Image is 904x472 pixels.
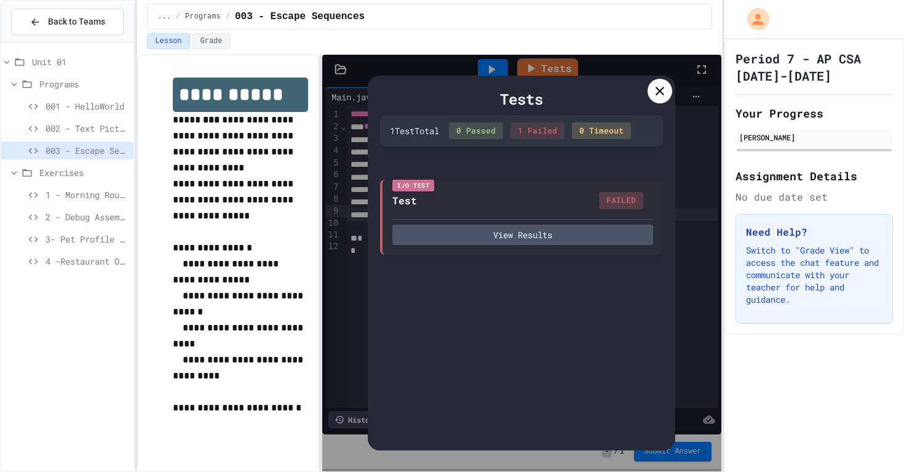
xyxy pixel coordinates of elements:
[734,5,772,33] div: My Account
[746,244,882,306] p: Switch to "Grade View" to access the chat feature and communicate with your teacher for help and ...
[735,50,893,84] h1: Period 7 - AP CSA [DATE]-[DATE]
[599,192,643,209] div: FAILED
[852,423,892,460] iframe: chat widget
[39,78,129,90] span: Programs
[380,88,663,110] div: Tests
[392,193,417,208] div: Test
[739,132,889,143] div: [PERSON_NAME]
[226,12,230,22] span: /
[46,255,129,268] span: 4 -Restaurant Order System
[802,369,892,422] iframe: chat widget
[46,122,129,135] span: 002 - Text Picture
[11,9,124,35] button: Back to Teams
[510,122,565,140] div: 1 Failed
[176,12,180,22] span: /
[235,9,365,24] span: 003 - Escape Sequences
[46,100,129,113] span: 001 - HelloWorld
[735,167,893,185] h2: Assignment Details
[572,122,631,140] div: 0 Timeout
[46,188,129,201] span: 1 - Morning Routine Fix
[392,180,434,191] div: I/O Test
[735,105,893,122] h2: Your Progress
[746,225,882,239] h3: Need Help?
[39,166,129,179] span: Exercises
[32,55,129,68] span: Unit 01
[157,12,171,22] span: ...
[46,144,129,157] span: 003 - Escape Sequences
[390,124,439,137] div: 1 Test Total
[449,122,503,140] div: 0 Passed
[46,210,129,223] span: 2 - Debug Assembly
[46,233,129,246] span: 3- Pet Profile Fix
[392,225,653,245] button: View Results
[48,15,105,28] span: Back to Teams
[185,12,221,22] span: Programs
[735,190,893,204] div: No due date set
[147,33,189,49] button: Lesson
[192,33,231,49] button: Grade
